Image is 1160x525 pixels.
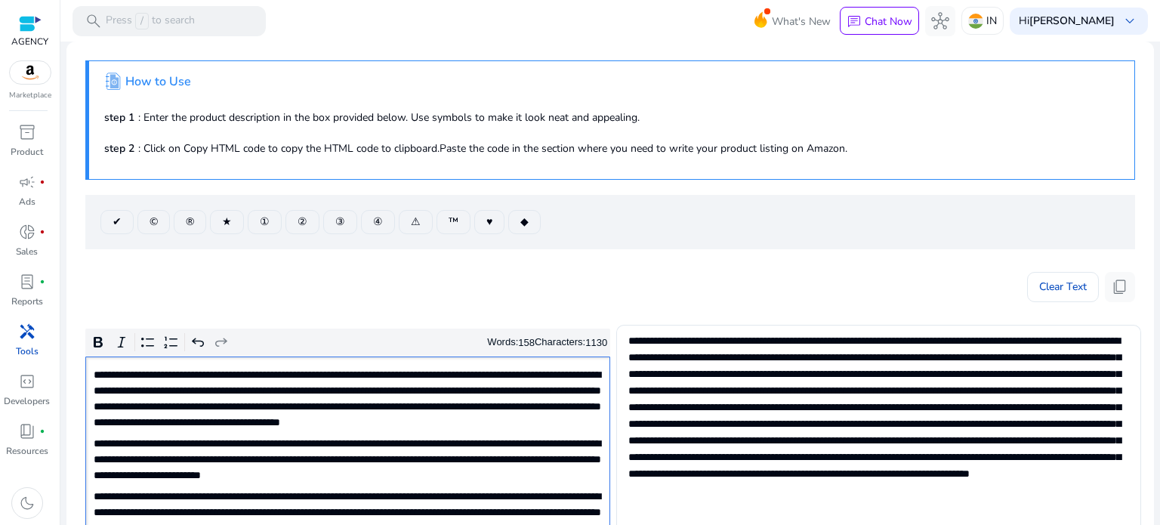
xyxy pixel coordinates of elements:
[1105,272,1135,302] button: content_copy
[104,141,134,156] b: step 2
[39,279,45,285] span: fiber_manual_record
[449,214,458,230] span: ™
[399,210,433,234] button: ⚠
[986,8,997,34] p: IN
[373,214,383,230] span: ④
[520,214,529,230] span: ◆
[16,344,39,358] p: Tools
[6,444,48,458] p: Resources
[298,214,307,230] span: ②
[968,14,983,29] img: in.svg
[106,13,195,29] p: Press to search
[186,214,194,230] span: ®
[1027,272,1099,302] button: Clear Text
[18,372,36,391] span: code_blocks
[150,214,158,230] span: ©
[772,8,831,35] span: What's New
[11,35,48,48] p: AGENCY
[1019,16,1115,26] p: Hi
[486,214,492,230] span: ♥
[18,173,36,191] span: campaign
[11,295,43,308] p: Reports
[210,210,244,234] button: ★
[474,210,504,234] button: ♥
[85,12,103,30] span: search
[18,273,36,291] span: lab_profile
[19,195,35,208] p: Ads
[323,210,357,234] button: ③
[840,7,919,36] button: chatChat Now
[411,214,421,230] span: ⚠
[16,245,38,258] p: Sales
[1111,278,1129,296] span: content_copy
[4,394,50,408] p: Developers
[9,90,51,101] p: Marketplace
[925,6,955,36] button: hub
[39,179,45,185] span: fiber_manual_record
[137,210,170,234] button: ©
[847,14,862,29] span: chat
[508,210,541,234] button: ◆
[260,214,270,230] span: ①
[135,13,149,29] span: /
[113,214,122,230] span: ✔
[125,75,191,89] h4: How to Use
[39,229,45,235] span: fiber_manual_record
[104,141,1119,156] p: : Click on Copy HTML code to copy the HTML code to clipboard.Paste the code in the section where ...
[39,428,45,434] span: fiber_manual_record
[931,12,949,30] span: hub
[487,333,607,352] div: Words: Characters:
[518,337,535,348] label: 158
[335,214,345,230] span: ③
[1039,272,1087,302] span: Clear Text
[104,110,134,125] b: step 1
[585,337,607,348] label: 1130
[174,210,206,234] button: ®
[1029,14,1115,28] b: [PERSON_NAME]
[85,329,610,357] div: Editor toolbar
[1121,12,1139,30] span: keyboard_arrow_down
[104,110,1119,125] p: : Enter the product description in the box provided below. Use symbols to make it look neat and a...
[18,494,36,512] span: dark_mode
[100,210,134,234] button: ✔
[285,210,319,234] button: ②
[18,123,36,141] span: inventory_2
[437,210,470,234] button: ™
[865,14,912,29] p: Chat Now
[248,210,282,234] button: ①
[11,145,43,159] p: Product
[222,214,232,230] span: ★
[10,61,51,84] img: amazon.svg
[18,422,36,440] span: book_4
[18,223,36,241] span: donut_small
[361,210,395,234] button: ④
[18,323,36,341] span: handyman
